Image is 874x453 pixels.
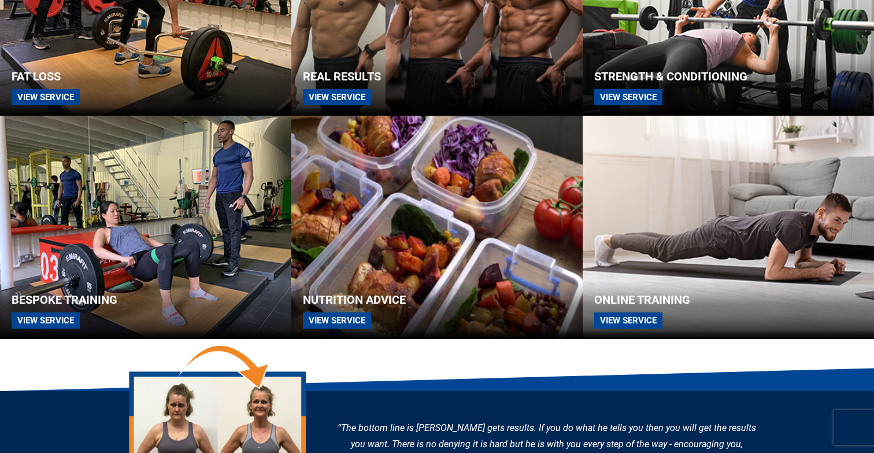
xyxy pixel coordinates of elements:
span: Nutrition Advice [303,293,406,307]
span: View Service [594,312,662,329]
img: Nutrition Advice [291,116,583,340]
img: Online training [583,116,874,340]
span: View Service [12,89,80,105]
span: Strength & Conditioning [594,69,747,83]
span: Bespoke Training [12,293,117,307]
span: View Service [303,312,371,329]
span: Fat loss [12,69,61,83]
span: View Service [12,312,80,329]
span: Online training [594,293,690,307]
span: View Service [303,89,371,105]
span: View Service [594,89,662,105]
span: REAL RESULTS [303,69,381,83]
